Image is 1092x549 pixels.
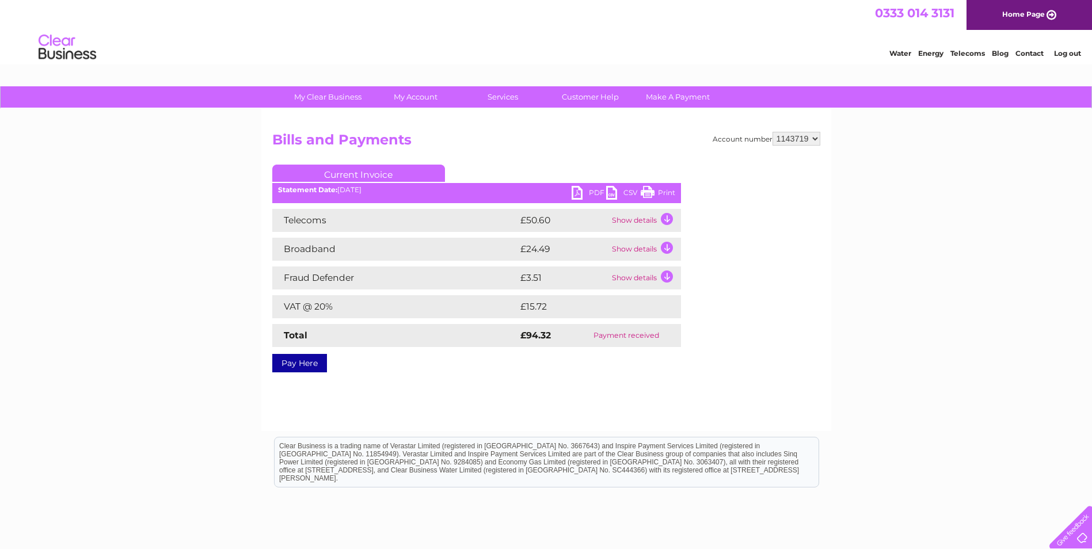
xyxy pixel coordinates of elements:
[278,185,337,194] b: Statement Date:
[918,49,943,58] a: Energy
[518,266,609,289] td: £3.51
[609,238,681,261] td: Show details
[518,295,656,318] td: £15.72
[572,324,680,347] td: Payment received
[272,165,445,182] a: Current Invoice
[455,86,550,108] a: Services
[272,354,327,372] a: Pay Here
[992,49,1009,58] a: Blog
[272,132,820,154] h2: Bills and Payments
[606,186,641,203] a: CSV
[518,238,609,261] td: £24.49
[543,86,638,108] a: Customer Help
[275,6,819,56] div: Clear Business is a trading name of Verastar Limited (registered in [GEOGRAPHIC_DATA] No. 3667643...
[609,266,681,289] td: Show details
[272,295,518,318] td: VAT @ 20%
[572,186,606,203] a: PDF
[1015,49,1044,58] a: Contact
[368,86,463,108] a: My Account
[889,49,911,58] a: Water
[641,186,675,203] a: Print
[1054,49,1081,58] a: Log out
[713,132,820,146] div: Account number
[284,330,307,341] strong: Total
[272,266,518,289] td: Fraud Defender
[272,209,518,232] td: Telecoms
[630,86,725,108] a: Make A Payment
[272,238,518,261] td: Broadband
[875,6,954,20] a: 0333 014 3131
[280,86,375,108] a: My Clear Business
[518,209,609,232] td: £50.60
[38,30,97,65] img: logo.png
[272,186,681,194] div: [DATE]
[609,209,681,232] td: Show details
[950,49,985,58] a: Telecoms
[520,330,551,341] strong: £94.32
